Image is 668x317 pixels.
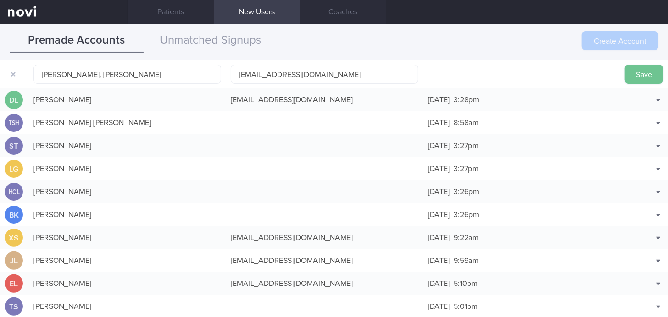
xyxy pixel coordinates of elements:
div: [EMAIL_ADDRESS][DOMAIN_NAME] [226,90,423,109]
div: EL [5,274,23,293]
div: TS [5,297,23,316]
div: HCL [6,183,22,201]
input: John Doe [33,65,221,84]
div: [PERSON_NAME] [29,205,226,224]
span: 3:27pm [454,142,479,150]
span: [DATE] [428,188,450,196]
div: [PERSON_NAME] [29,182,226,201]
span: 3:28pm [454,96,479,104]
span: [DATE] [428,234,450,241]
div: DL [5,91,23,109]
div: [PERSON_NAME] [29,274,226,293]
div: [PERSON_NAME] [29,228,226,247]
div: [PERSON_NAME] [PERSON_NAME] [29,113,226,132]
span: 3:27pm [454,165,479,173]
span: 9:59am [454,257,479,264]
span: 5:10pm [454,280,478,287]
div: BK [5,206,23,224]
button: Save [625,65,663,84]
span: [DATE] [428,142,450,150]
div: [PERSON_NAME] [29,159,226,178]
span: [DATE] [428,211,450,219]
input: email@novi-health.com [231,65,418,84]
button: Premade Accounts [10,29,144,53]
span: [DATE] [428,303,450,310]
div: [PERSON_NAME] [29,90,226,109]
button: Unmatched Signups [144,29,278,53]
span: [DATE] [428,165,450,173]
span: 3:26pm [454,188,479,196]
span: 9:22am [454,234,479,241]
div: TSH [6,114,22,132]
span: [DATE] [428,280,450,287]
span: [DATE] [428,119,450,127]
span: 5:01pm [454,303,478,310]
div: [EMAIL_ADDRESS][DOMAIN_NAME] [226,274,423,293]
div: [PERSON_NAME] [29,251,226,270]
span: 3:26pm [454,211,479,219]
div: JL [5,251,23,270]
span: [DATE] [428,257,450,264]
div: XS [5,229,23,247]
div: [EMAIL_ADDRESS][DOMAIN_NAME] [226,251,423,270]
div: ST [5,137,23,155]
span: [DATE] [428,96,450,104]
div: [EMAIL_ADDRESS][DOMAIN_NAME] [226,228,423,247]
div: [PERSON_NAME] [29,136,226,155]
div: [PERSON_NAME] [29,297,226,316]
div: LG [5,160,23,178]
span: 8:58am [454,119,479,127]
